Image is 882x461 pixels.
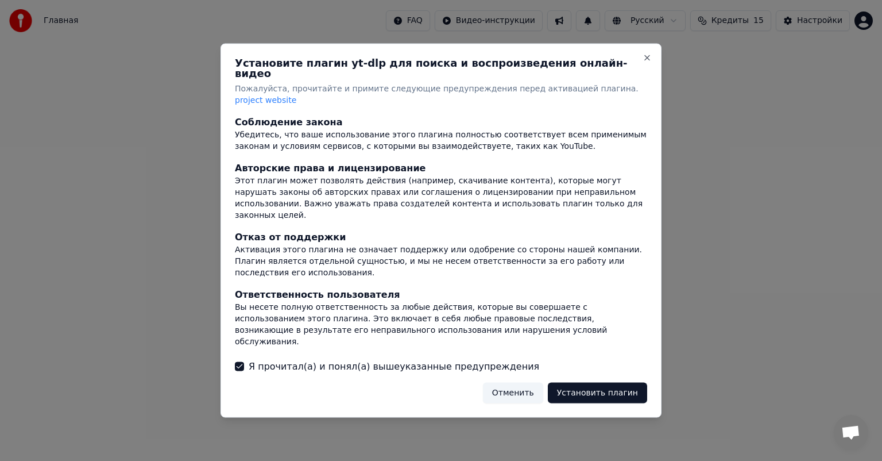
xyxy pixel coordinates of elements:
div: Убедитесь, что ваше использование этого плагина полностью соответствует всем применимым законам и... [235,129,647,152]
span: project website [235,95,296,105]
div: Отказ от поддержки [235,230,647,244]
label: Я прочитал(а) и понял(а) вышеуказанные предупреждения [249,359,539,373]
p: Пожалуйста, прочитайте и примите следующие предупреждения перед активацией плагина. [235,83,647,106]
div: Соблюдение закона [235,115,647,129]
h2: Установите плагин yt-dlp для поиска и воспроизведения онлайн-видео [235,58,647,79]
div: Авторские права и лицензирование [235,161,647,175]
div: Этот плагин может позволять действия (например, скачивание контента), которые могут нарушать зако... [235,175,647,221]
div: Активация этого плагина не означает поддержку или одобрение со стороны нашей компании. Плагин явл... [235,244,647,278]
div: Ответственность пользователя [235,287,647,301]
button: Отменить [483,382,543,403]
button: Установить плагин [548,382,647,403]
div: Вы несете полную ответственность за любые действия, которые вы совершаете с использованием этого ... [235,301,647,347]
